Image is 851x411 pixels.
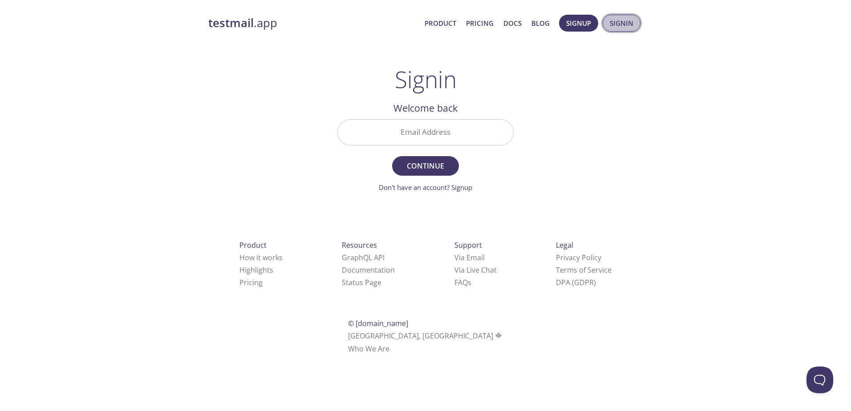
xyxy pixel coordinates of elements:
a: Who We Are [348,344,389,354]
strong: testmail [208,15,254,31]
span: Signin [610,17,633,29]
a: Docs [503,17,522,29]
a: GraphQL API [342,253,385,262]
a: Blog [531,17,550,29]
span: Legal [556,240,573,250]
span: [GEOGRAPHIC_DATA], [GEOGRAPHIC_DATA] [348,331,503,341]
a: Terms of Service [556,265,612,275]
a: DPA (GDPR) [556,278,596,287]
h2: Welcome back [337,101,514,116]
span: Signup [566,17,591,29]
span: © [DOMAIN_NAME] [348,318,408,328]
a: How it works [239,253,283,262]
a: Status Page [342,278,381,287]
a: Privacy Policy [556,253,601,262]
button: Continue [392,156,459,176]
button: Signin [603,15,640,32]
a: testmail.app [208,16,417,31]
button: Signup [559,15,598,32]
span: s [468,278,471,287]
a: Documentation [342,265,395,275]
span: Product [239,240,267,250]
iframe: Help Scout Beacon - Open [806,367,833,393]
a: Don't have an account? Signup [379,183,472,192]
a: Product [425,17,456,29]
a: FAQ [454,278,471,287]
a: Pricing [466,17,494,29]
a: Highlights [239,265,273,275]
span: Support [454,240,482,250]
h1: Signin [395,66,457,93]
span: Resources [342,240,377,250]
a: Via Live Chat [454,265,497,275]
a: Pricing [239,278,263,287]
a: Via Email [454,253,485,262]
span: Continue [402,160,449,172]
